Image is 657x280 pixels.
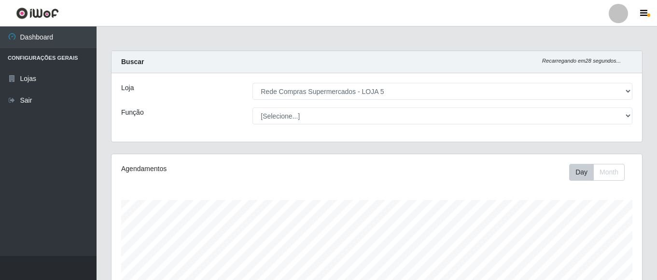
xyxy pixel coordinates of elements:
[121,164,326,174] div: Agendamentos
[542,58,621,64] i: Recarregando em 28 segundos...
[121,83,134,93] label: Loja
[569,164,594,181] button: Day
[593,164,625,181] button: Month
[16,7,59,19] img: CoreUI Logo
[121,107,144,118] label: Função
[121,58,144,66] strong: Buscar
[569,164,625,181] div: First group
[569,164,632,181] div: Toolbar with button groups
